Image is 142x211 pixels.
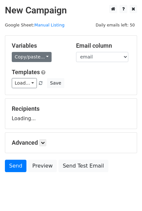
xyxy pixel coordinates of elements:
a: Copy/paste... [12,52,52,62]
h2: New Campaign [5,5,137,16]
a: Load... [12,78,37,88]
button: Save [47,78,64,88]
small: Google Sheet: [5,23,65,27]
h5: Recipients [12,105,130,112]
a: Preview [28,160,57,172]
span: Daily emails left: 50 [93,22,137,29]
a: Templates [12,69,40,75]
h5: Advanced [12,139,130,146]
h5: Email column [76,42,131,49]
a: Send [5,160,26,172]
div: Loading... [12,105,130,122]
a: Daily emails left: 50 [93,23,137,27]
a: Send Test Email [58,160,108,172]
a: Manual Listing [34,23,64,27]
h5: Variables [12,42,66,49]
